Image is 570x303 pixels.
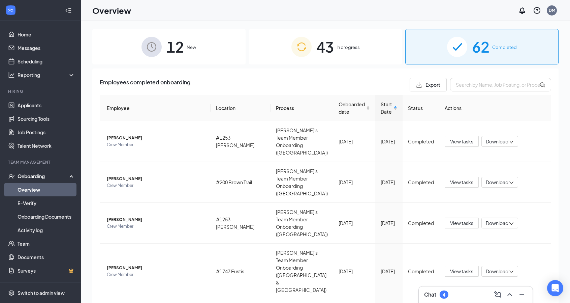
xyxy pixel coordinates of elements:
[381,268,397,275] div: [DATE]
[18,41,75,55] a: Messages
[18,28,75,41] a: Home
[339,178,370,186] div: [DATE]
[472,35,489,58] span: 62
[107,141,205,148] span: Crew Member
[547,280,563,296] div: Open Intercom Messenger
[339,219,370,227] div: [DATE]
[107,135,205,141] span: [PERSON_NAME]
[65,7,72,14] svg: Collapse
[533,6,541,15] svg: QuestionInfo
[339,268,370,275] div: [DATE]
[337,44,360,51] span: In progress
[518,6,526,15] svg: Notifications
[408,178,434,186] div: Completed
[107,175,205,182] span: [PERSON_NAME]
[549,7,555,13] div: DM
[18,55,75,68] a: Scheduling
[381,219,397,227] div: [DATE]
[18,237,75,250] a: Team
[486,179,508,186] span: Download
[8,72,15,78] svg: Analysis
[18,183,75,196] a: Overview
[518,291,526,299] svg: Minimize
[424,291,436,298] h3: Chat
[339,101,365,115] span: Onboarded date
[494,291,502,299] svg: ComposeMessage
[18,72,75,78] div: Reporting
[107,182,205,189] span: Crew Member
[486,138,508,145] span: Download
[92,5,131,16] h1: Overview
[445,266,479,277] button: View tasks
[425,82,440,87] span: Export
[211,203,271,244] td: #1253 [PERSON_NAME]
[18,264,75,277] a: SurveysCrown
[516,289,527,300] button: Minimize
[271,244,333,299] td: [PERSON_NAME]'s Team Member Onboarding ([GEOGRAPHIC_DATA] & [GEOGRAPHIC_DATA])
[100,78,190,91] span: Employees completed onboarding
[450,178,473,186] span: View tasks
[509,221,514,226] span: down
[381,138,397,145] div: [DATE]
[509,270,514,274] span: down
[316,35,334,58] span: 43
[18,250,75,264] a: Documents
[271,203,333,244] td: [PERSON_NAME]'s Team Member Onboarding ([GEOGRAPHIC_DATA])
[107,216,205,223] span: [PERSON_NAME]
[18,290,65,296] div: Switch to admin view
[492,44,517,51] span: Completed
[445,136,479,147] button: View tasks
[381,101,392,115] span: Start Date
[8,290,15,296] svg: Settings
[187,44,196,51] span: New
[506,291,514,299] svg: ChevronUp
[107,265,205,271] span: [PERSON_NAME]
[18,112,75,126] a: Sourcing Tools
[504,289,515,300] button: ChevronUp
[403,95,439,121] th: Status
[107,271,205,278] span: Crew Member
[450,268,473,275] span: View tasks
[450,219,473,227] span: View tasks
[339,138,370,145] div: [DATE]
[18,210,75,223] a: Onboarding Documents
[333,95,375,121] th: Onboarded date
[408,268,434,275] div: Completed
[509,181,514,185] span: down
[271,162,333,203] td: [PERSON_NAME]'s Team Member Onboarding ([GEOGRAPHIC_DATA])
[450,78,551,91] input: Search by Name, Job Posting, or Process
[492,289,503,300] button: ComposeMessage
[107,223,205,230] span: Crew Member
[271,95,333,121] th: Process
[8,173,15,180] svg: UserCheck
[211,162,271,203] td: #200 Brown Trail
[443,292,445,298] div: 4
[486,220,508,227] span: Download
[271,121,333,162] td: [PERSON_NAME]'s Team Member Onboarding ([GEOGRAPHIC_DATA])
[211,244,271,299] td: #1747 Eustis
[445,218,479,228] button: View tasks
[486,268,508,275] span: Download
[166,35,184,58] span: 12
[410,78,447,91] button: Export
[100,95,211,121] th: Employee
[18,99,75,112] a: Applicants
[211,95,271,121] th: Location
[8,159,74,165] div: Team Management
[445,177,479,188] button: View tasks
[18,173,69,180] div: Onboarding
[439,95,551,121] th: Actions
[7,7,14,13] svg: WorkstreamLogo
[18,126,75,139] a: Job Postings
[408,138,434,145] div: Completed
[18,223,75,237] a: Activity log
[18,196,75,210] a: E-Verify
[408,219,434,227] div: Completed
[381,178,397,186] div: [DATE]
[18,139,75,153] a: Talent Network
[8,88,74,94] div: Hiring
[211,121,271,162] td: #1253 [PERSON_NAME]
[509,140,514,144] span: down
[450,138,473,145] span: View tasks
